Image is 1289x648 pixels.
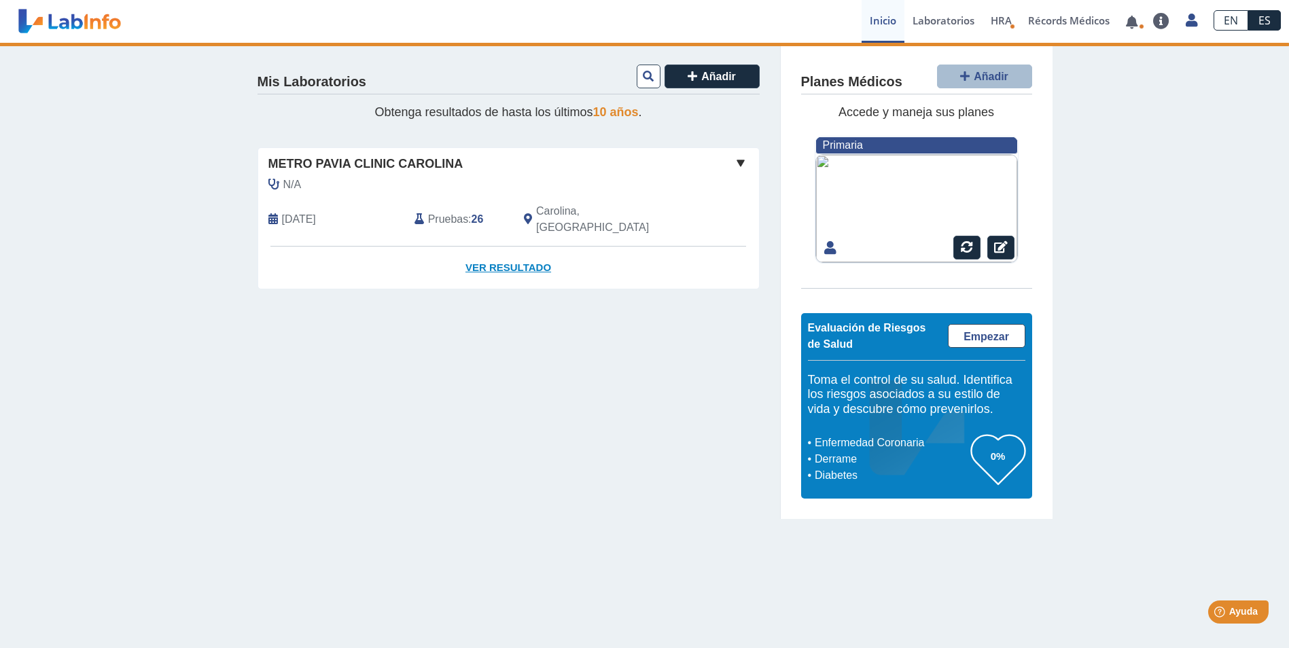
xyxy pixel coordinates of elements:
span: Metro Pavia Clinic Carolina [268,155,463,173]
span: Obtenga resultados de hasta los últimos . [374,105,641,119]
b: 26 [472,213,484,225]
a: Ver Resultado [258,247,759,289]
li: Diabetes [811,467,971,484]
span: Añadir [701,71,736,82]
li: Derrame [811,451,971,467]
h4: Mis Laboratorios [258,74,366,90]
a: Empezar [948,324,1025,348]
button: Añadir [937,65,1032,88]
span: 10 años [593,105,639,119]
span: Primaria [823,139,863,151]
span: Accede y maneja sus planes [838,105,994,119]
span: Evaluación de Riesgos de Salud [808,322,926,350]
button: Añadir [665,65,760,88]
div: : [404,203,514,236]
a: ES [1248,10,1281,31]
h3: 0% [971,448,1025,465]
h4: Planes Médicos [801,74,902,90]
span: N/A [283,177,302,193]
span: 2025-10-06 [282,211,316,228]
iframe: Help widget launcher [1168,595,1274,633]
span: Pruebas [428,211,468,228]
span: Añadir [974,71,1008,82]
a: EN [1214,10,1248,31]
h5: Toma el control de su salud. Identifica los riesgos asociados a su estilo de vida y descubre cómo... [808,373,1025,417]
span: Empezar [964,331,1009,342]
span: Carolina, PR [536,203,686,236]
span: HRA [991,14,1012,27]
li: Enfermedad Coronaria [811,435,971,451]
